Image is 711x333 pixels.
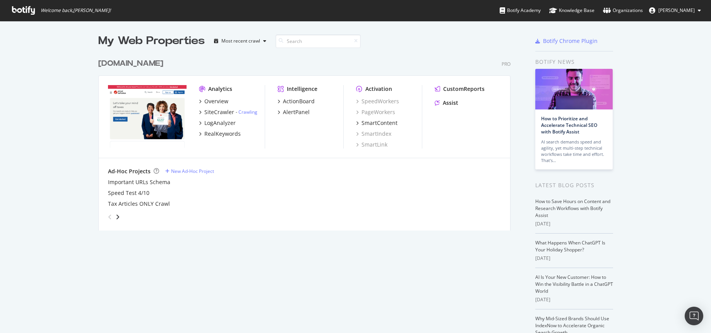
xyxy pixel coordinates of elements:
div: - [236,109,257,115]
span: Welcome back, [PERSON_NAME] ! [41,7,111,14]
a: How to Prioritize and Accelerate Technical SEO with Botify Assist [541,115,597,135]
div: Ad-Hoc Projects [108,167,151,175]
a: Assist [435,99,458,107]
div: angle-right [115,213,120,221]
div: grid [98,49,517,231]
div: Knowledge Base [549,7,594,14]
div: Analytics [208,85,232,93]
button: [PERSON_NAME] [643,4,707,17]
div: Assist [443,99,458,107]
a: Tax Articles ONLY Crawl [108,200,170,208]
div: Botify Academy [500,7,541,14]
div: My Web Properties [98,33,205,49]
div: [DATE] [535,296,613,303]
a: LogAnalyzer [199,119,236,127]
input: Search [276,34,361,48]
div: AlertPanel [283,108,310,116]
img: turbotax.intuit.com [108,85,187,148]
div: AI search demands speed and agility, yet multi-step technical workflows take time and effort. Tha... [541,139,607,164]
div: Intelligence [287,85,317,93]
a: AlertPanel [278,108,310,116]
a: How to Save Hours on Content and Research Workflows with Botify Assist [535,198,610,219]
div: Botify Chrome Plugin [543,37,598,45]
a: PageWorkers [356,108,395,116]
div: angle-left [105,211,115,223]
div: Botify news [535,58,613,66]
a: Important URLs Schema [108,178,170,186]
button: Most recent crawl [211,35,269,47]
div: [DATE] [535,255,613,262]
div: Most recent crawl [221,39,260,43]
img: How to Prioritize and Accelerate Technical SEO with Botify Assist [535,69,613,109]
div: Organizations [603,7,643,14]
a: RealKeywords [199,130,241,138]
div: Activation [365,85,392,93]
a: CustomReports [435,85,485,93]
a: New Ad-Hoc Project [165,168,214,174]
div: Overview [204,97,228,105]
a: [DOMAIN_NAME] [98,58,166,69]
a: SpeedWorkers [356,97,399,105]
div: New Ad-Hoc Project [171,168,214,174]
div: [DOMAIN_NAME] [98,58,163,69]
div: Open Intercom Messenger [685,307,703,325]
a: AI Is Your New Customer: How to Win the Visibility Battle in a ChatGPT World [535,274,613,294]
div: LogAnalyzer [204,119,236,127]
div: Latest Blog Posts [535,181,613,190]
div: ActionBoard [283,97,315,105]
a: SiteCrawler- Crawling [199,108,257,116]
a: SmartLink [356,141,387,149]
div: CustomReports [443,85,485,93]
a: SmartIndex [356,130,391,138]
div: SmartContent [361,119,397,127]
div: Pro [502,61,511,67]
div: [DATE] [535,220,613,227]
div: RealKeywords [204,130,241,138]
span: Brad Haws [658,7,695,14]
div: SiteCrawler [204,108,234,116]
a: Speed Test 4/10 [108,189,149,197]
a: Botify Chrome Plugin [535,37,598,45]
a: What Happens When ChatGPT Is Your Holiday Shopper? [535,239,605,253]
a: ActionBoard [278,97,315,105]
a: SmartContent [356,119,397,127]
a: Overview [199,97,228,105]
a: Crawling [238,109,257,115]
